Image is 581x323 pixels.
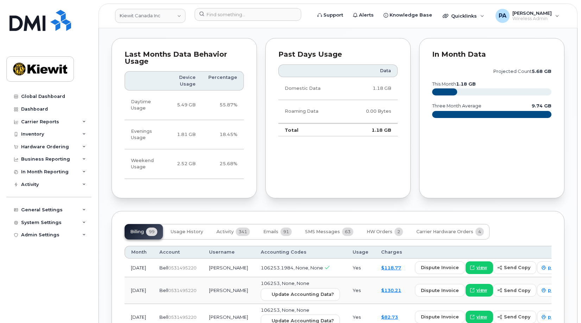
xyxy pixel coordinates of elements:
span: Bell [159,265,168,271]
span: SMS Messages [305,229,340,235]
span: Usage History [171,229,203,235]
td: 1.18 GB [345,123,398,137]
span: [PERSON_NAME] [512,10,552,16]
tr: Weekdays from 6:00pm to 8:00am [125,120,244,150]
a: view [466,261,493,274]
button: send copy [493,261,536,274]
tspan: 1.18 GB [456,81,476,87]
td: Roaming Data [278,100,345,123]
input: Find something... [195,8,301,21]
text: this month [432,81,476,87]
a: $130.21 [381,287,401,293]
th: Accounting Codes [254,246,346,259]
td: [PERSON_NAME] [203,259,254,277]
span: print [548,265,559,271]
div: Past Days Usage [278,51,398,58]
a: view [466,284,493,297]
th: Data [345,64,398,77]
td: 18.45% [202,120,244,150]
span: 106253, None, None [261,307,309,313]
th: Charges [375,246,409,259]
span: send copy [504,264,530,271]
div: Last Months Data Behavior Usage [125,51,244,65]
span: Alerts [359,12,374,19]
span: Wireless Admin [512,16,552,21]
div: Paul Andrews [491,9,564,23]
td: 55.87% [202,91,244,120]
span: 2 [394,228,403,236]
th: Username [203,246,254,259]
span: send copy [504,313,530,320]
span: dispute invoice [421,313,459,320]
a: print [537,261,565,274]
td: Daytime Usage [125,91,166,120]
button: send copy [493,284,536,297]
a: $118.77 [381,265,401,271]
span: dispute invoice [421,264,459,271]
span: Support [323,12,343,19]
span: view [476,265,487,271]
span: Carrier Hardware Orders [416,229,473,235]
span: print [548,287,559,293]
a: print [537,284,565,297]
span: Update Accounting Data? [272,291,334,298]
button: dispute invoice [415,284,465,297]
td: [DATE] [125,259,153,277]
span: HW Orders [367,229,392,235]
span: 0531495220 [168,265,196,271]
tr: Friday from 6:00pm to Monday 8:00am [125,149,244,179]
span: PA [499,12,506,20]
span: view [476,314,487,320]
th: Account [153,246,203,259]
td: 0.00 Bytes [345,100,398,123]
th: Usage [346,246,375,259]
td: 2.52 GB [166,149,202,179]
td: Evenings Usage [125,120,166,150]
span: Emails [263,229,278,235]
span: 91 [280,228,292,236]
span: 106253, None, None [261,280,309,286]
div: Quicklinks [438,9,489,23]
span: print [548,314,559,320]
span: 106253.1984, None, None [261,265,323,271]
iframe: Messenger Launcher [550,292,576,318]
text: 9.74 GB [532,103,551,108]
span: view [476,287,487,293]
tspan: 5.68 GB [532,69,551,74]
button: dispute invoice [415,261,465,274]
td: 1.81 GB [166,120,202,150]
td: Weekend Usage [125,149,166,179]
td: Yes [346,277,375,304]
span: 63 [342,228,353,236]
text: projected count [493,69,551,74]
span: Bell [159,287,168,293]
td: Domestic Data [278,77,345,100]
td: 1.18 GB [345,77,398,100]
th: Percentage [202,71,244,91]
a: Knowledge Base [379,8,437,22]
a: Kiewit Canada Inc [115,9,185,23]
td: 5.49 GB [166,91,202,120]
button: Update Accounting Data? [261,288,340,301]
div: In Month Data [432,51,551,58]
th: Month [125,246,153,259]
span: 0531495220 [168,315,196,320]
td: [DATE] [125,277,153,304]
span: 4 [475,228,484,236]
a: Alerts [348,8,379,22]
span: Activity [216,229,234,235]
span: Knowledge Base [390,12,432,19]
span: send copy [504,287,530,294]
span: Quicklinks [451,13,477,19]
span: dispute invoice [421,287,459,294]
span: Bell [159,314,168,320]
span: 341 [236,228,250,236]
td: Yes [346,259,375,277]
td: Total [278,123,345,137]
a: Support [312,8,348,22]
a: $82.73 [381,314,398,320]
td: 25.68% [202,149,244,179]
text: three month average [432,103,481,108]
span: 0531495220 [168,288,196,293]
td: [PERSON_NAME] [203,277,254,304]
